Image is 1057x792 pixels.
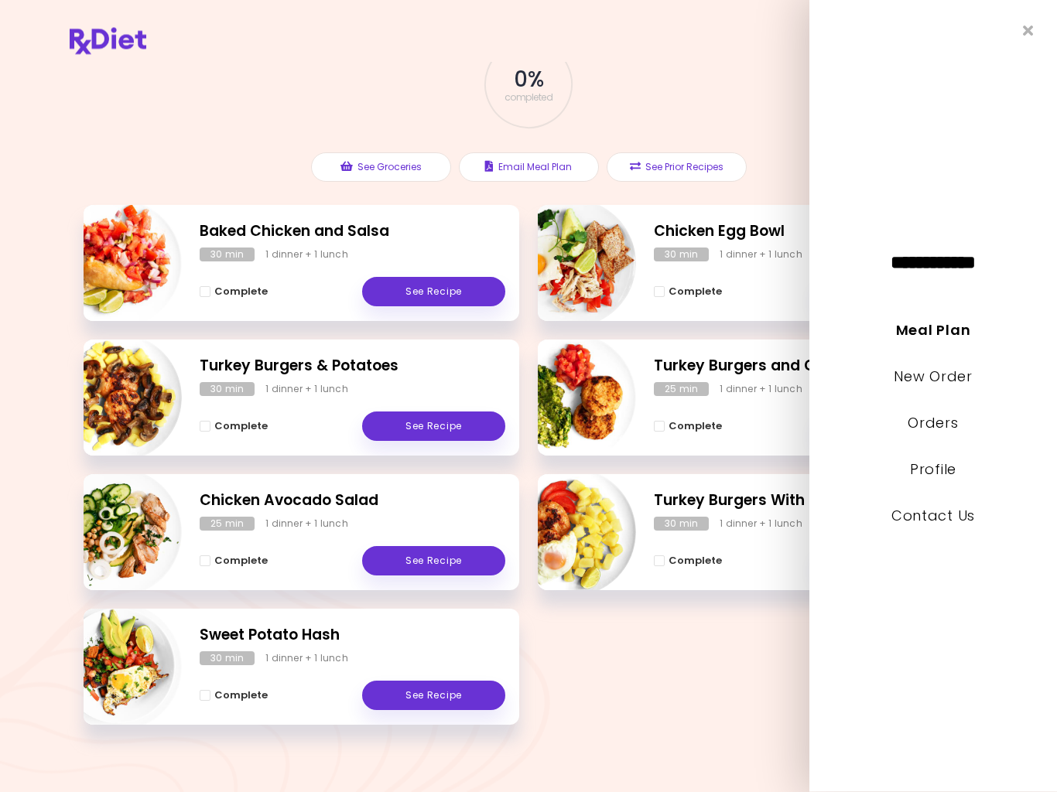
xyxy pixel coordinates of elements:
[53,200,182,328] img: Info - Baked Chicken and Salsa
[200,221,505,244] h2: Baked Chicken and Salsa
[607,153,747,183] button: See Prior Recipes
[654,517,709,531] div: 30 min
[654,221,960,244] h2: Chicken Egg Bowl
[459,153,599,183] button: Email Meal Plan
[508,469,636,597] img: Info - Turkey Burgers With Potatoes and Eggs
[654,490,960,513] h2: Turkey Burgers With Potatoes and Eggs
[362,681,505,711] a: See Recipe - Sweet Potato Hash
[53,603,182,732] img: Info - Sweet Potato Hash
[894,367,972,386] a: New Order
[654,248,709,262] div: 30 min
[654,552,722,571] button: Complete - Turkey Burgers With Potatoes and Eggs
[891,506,975,525] a: Contact Us
[362,547,505,576] a: See Recipe - Chicken Avocado Salad
[720,383,802,397] div: 1 dinner + 1 lunch
[311,153,451,183] button: See Groceries
[214,286,268,299] span: Complete
[265,517,348,531] div: 1 dinner + 1 lunch
[505,94,553,103] span: completed
[896,320,970,340] a: Meal Plan
[508,200,636,328] img: Info - Chicken Egg Bowl
[200,687,268,705] button: Complete - Sweet Potato Hash
[200,356,505,378] h2: Turkey Burgers & Potatoes
[200,283,268,302] button: Complete - Baked Chicken and Salsa
[669,555,722,568] span: Complete
[514,67,542,94] span: 0 %
[53,334,182,463] img: Info - Turkey Burgers & Potatoes
[200,383,255,397] div: 30 min
[200,652,255,666] div: 30 min
[200,248,255,262] div: 30 min
[200,517,255,531] div: 25 min
[200,490,505,513] h2: Chicken Avocado Salad
[910,459,956,479] a: Profile
[669,286,722,299] span: Complete
[362,278,505,307] a: See Recipe - Baked Chicken and Salsa
[508,334,636,463] img: Info - Turkey Burgers and Guacamole
[654,383,709,397] div: 25 min
[720,517,802,531] div: 1 dinner + 1 lunch
[669,421,722,433] span: Complete
[1023,23,1034,38] i: Close
[720,248,802,262] div: 1 dinner + 1 lunch
[200,552,268,571] button: Complete - Chicken Avocado Salad
[214,690,268,702] span: Complete
[53,469,182,597] img: Info - Chicken Avocado Salad
[70,28,146,55] img: RxDiet
[908,413,958,432] a: Orders
[200,418,268,436] button: Complete - Turkey Burgers & Potatoes
[654,356,960,378] h2: Turkey Burgers and Guacamole
[265,248,348,262] div: 1 dinner + 1 lunch
[362,412,505,442] a: See Recipe - Turkey Burgers & Potatoes
[654,418,722,436] button: Complete - Turkey Burgers and Guacamole
[265,383,348,397] div: 1 dinner + 1 lunch
[214,555,268,568] span: Complete
[265,652,348,666] div: 1 dinner + 1 lunch
[214,421,268,433] span: Complete
[200,625,505,647] h2: Sweet Potato Hash
[654,283,722,302] button: Complete - Chicken Egg Bowl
